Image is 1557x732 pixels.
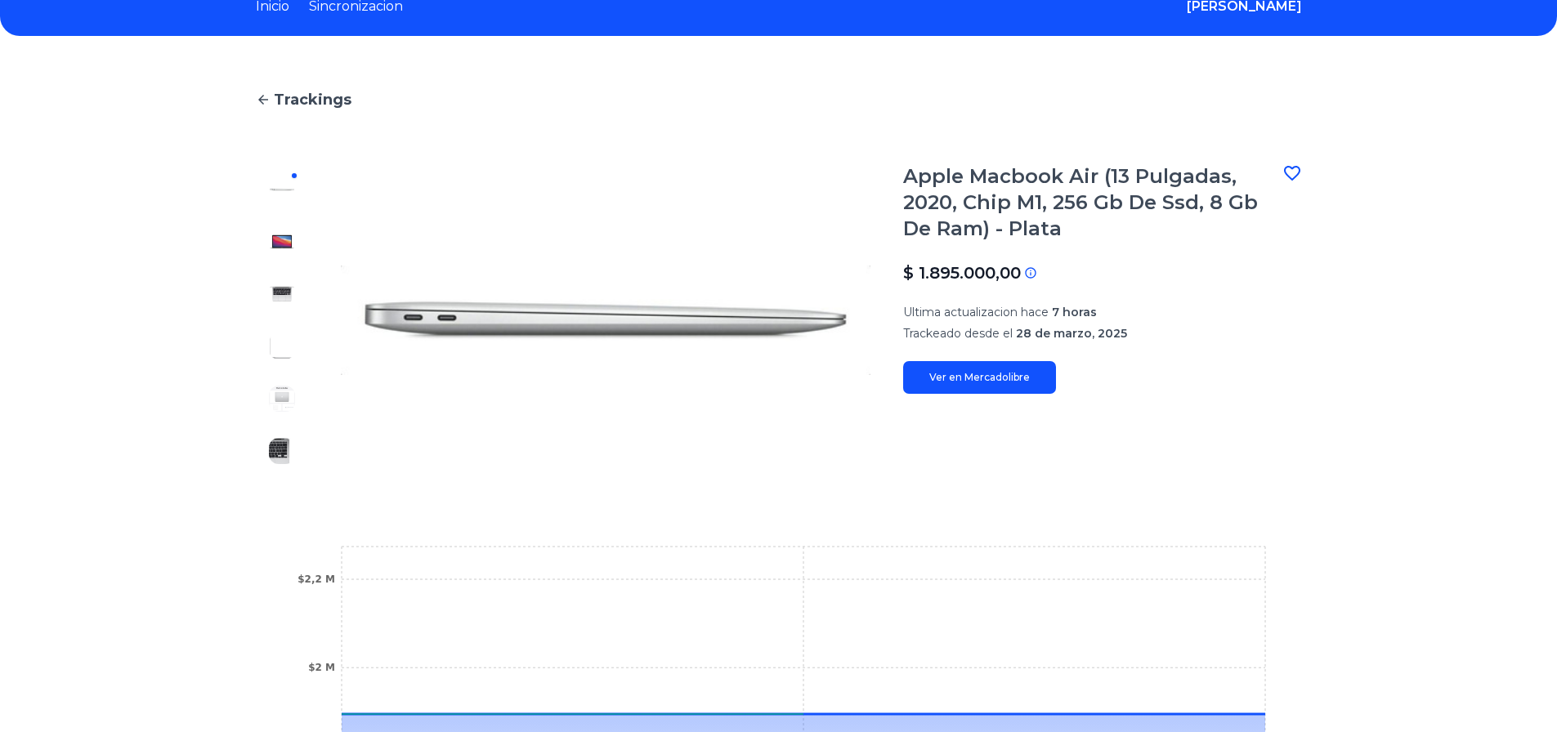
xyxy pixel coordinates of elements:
img: Apple Macbook Air (13 Pulgadas, 2020, Chip M1, 256 Gb De Ssd, 8 Gb De Ram) - Plata [269,281,295,307]
span: Trackings [274,88,351,111]
span: Trackeado desde el [903,326,1013,341]
span: Ultima actualizacion hace [903,305,1049,319]
tspan: $2 M [308,662,335,673]
tspan: $2,2 M [298,574,335,585]
a: Ver en Mercadolibre [903,361,1056,394]
p: $ 1.895.000,00 [903,261,1021,284]
img: Apple Macbook Air (13 Pulgadas, 2020, Chip M1, 256 Gb De Ssd, 8 Gb De Ram) - Plata [341,163,870,477]
img: Apple Macbook Air (13 Pulgadas, 2020, Chip M1, 256 Gb De Ssd, 8 Gb De Ram) - Plata [269,438,295,464]
img: Apple Macbook Air (13 Pulgadas, 2020, Chip M1, 256 Gb De Ssd, 8 Gb De Ram) - Plata [269,386,295,412]
a: Trackings [256,88,1302,111]
img: Apple Macbook Air (13 Pulgadas, 2020, Chip M1, 256 Gb De Ssd, 8 Gb De Ram) - Plata [269,229,295,255]
img: Apple Macbook Air (13 Pulgadas, 2020, Chip M1, 256 Gb De Ssd, 8 Gb De Ram) - Plata [269,176,295,203]
span: 28 de marzo, 2025 [1016,326,1127,341]
span: 7 horas [1052,305,1097,319]
h1: Apple Macbook Air (13 Pulgadas, 2020, Chip M1, 256 Gb De Ssd, 8 Gb De Ram) - Plata [903,163,1282,242]
img: Apple Macbook Air (13 Pulgadas, 2020, Chip M1, 256 Gb De Ssd, 8 Gb De Ram) - Plata [269,333,295,359]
